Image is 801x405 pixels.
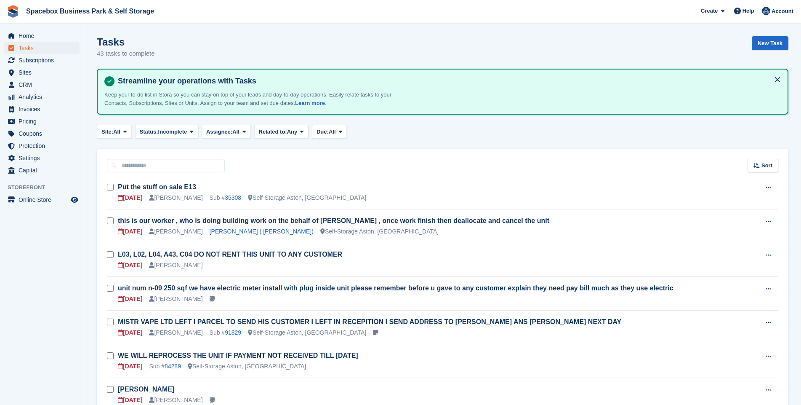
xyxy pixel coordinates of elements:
[210,193,242,202] div: Sub #
[97,49,155,59] p: 43 tasks to complete
[165,363,181,370] a: 84289
[259,128,287,136] span: Related to:
[4,103,80,115] a: menu
[149,328,202,337] div: [PERSON_NAME]
[254,125,309,139] button: Related to: Any
[317,128,329,136] span: Due:
[202,125,251,139] button: Assignee: All
[101,128,113,136] span: Site:
[118,328,142,337] div: [DATE]
[232,128,240,136] span: All
[149,193,202,202] div: [PERSON_NAME]
[118,284,673,292] a: unit num n-09 250 sqf we have electric meter install with plug inside unit please remember before...
[248,328,366,337] div: Self-Storage Aston, [GEOGRAPHIC_DATA]
[752,36,788,50] a: New Task
[329,128,336,136] span: All
[118,183,196,190] a: Put the stuff on sale E13
[19,91,69,103] span: Analytics
[114,76,781,86] h4: Streamline your operations with Tasks
[69,195,80,205] a: Preview store
[19,79,69,91] span: CRM
[97,125,132,139] button: Site: All
[135,125,198,139] button: Status: Incomplete
[158,128,187,136] span: Incomplete
[210,328,242,337] div: Sub #
[4,115,80,127] a: menu
[4,152,80,164] a: menu
[19,30,69,42] span: Home
[206,128,232,136] span: Assignee:
[149,362,181,371] div: Sub #
[118,193,142,202] div: [DATE]
[149,295,202,303] div: [PERSON_NAME]
[4,54,80,66] a: menu
[4,164,80,176] a: menu
[118,396,142,405] div: [DATE]
[312,125,347,139] button: Due: All
[19,152,69,164] span: Settings
[4,79,80,91] a: menu
[118,295,142,303] div: [DATE]
[4,194,80,206] a: menu
[7,5,19,18] img: stora-icon-8386f47178a22dfd0bd8f6a31ec36ba5ce8667c1dd55bd0f319d3a0aa187defe.svg
[772,7,793,16] span: Account
[19,194,69,206] span: Online Store
[225,329,241,336] a: 91829
[23,4,157,18] a: Spacebox Business Park & Self Storage
[225,194,241,201] a: 35308
[149,227,202,236] div: [PERSON_NAME]
[762,7,770,15] img: Daud
[118,318,621,325] a: MISTR VAPE LTD LEFT I PARCEL TO SEND HIS CUSTOMER I LEFT IN RECEPITION I SEND ADDRESS TO [PERSON_...
[19,140,69,152] span: Protection
[19,128,69,139] span: Coupons
[149,261,202,270] div: [PERSON_NAME]
[295,100,325,106] a: Learn more
[19,103,69,115] span: Invoices
[8,183,84,192] span: Storefront
[149,396,202,405] div: [PERSON_NAME]
[118,227,142,236] div: [DATE]
[19,42,69,54] span: Tasks
[742,7,754,15] span: Help
[4,67,80,78] a: menu
[118,362,142,371] div: [DATE]
[4,128,80,139] a: menu
[188,362,306,371] div: Self-Storage Aston, [GEOGRAPHIC_DATA]
[104,91,399,107] p: Keep your to-do list in Stora so you can stay on top of your leads and day-to-day operations. Eas...
[118,251,342,258] a: L03, L02, L04, A43, C04 DO NOT RENT THIS UNIT TO ANY CUSTOMER
[118,352,358,359] a: WE WILL REPROCESS THE UNIT IF PAYMENT NOT RECEIVED TILL [DATE]
[19,54,69,66] span: Subscriptions
[4,42,80,54] a: menu
[19,67,69,78] span: Sites
[97,36,155,48] h1: Tasks
[19,115,69,127] span: Pricing
[4,30,80,42] a: menu
[320,227,439,236] div: Self-Storage Aston, [GEOGRAPHIC_DATA]
[4,91,80,103] a: menu
[113,128,120,136] span: All
[4,140,80,152] a: menu
[287,128,298,136] span: Any
[118,386,174,393] a: [PERSON_NAME]
[761,161,772,170] span: Sort
[140,128,158,136] span: Status:
[248,193,366,202] div: Self-Storage Aston, [GEOGRAPHIC_DATA]
[701,7,718,15] span: Create
[118,217,549,224] a: this is our worker , who is doing building work on the behalf of [PERSON_NAME] , once work finish...
[210,228,314,235] a: [PERSON_NAME] ( [PERSON_NAME])
[19,164,69,176] span: Capital
[118,261,142,270] div: [DATE]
